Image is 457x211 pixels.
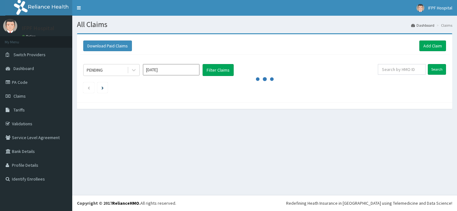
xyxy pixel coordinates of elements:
li: Claims [435,23,452,28]
span: IFPF Hospital [428,5,452,11]
img: User Image [416,4,424,12]
footer: All rights reserved. [72,195,457,211]
span: Tariffs [14,107,25,113]
a: Previous page [87,85,90,90]
a: Next page [101,85,104,90]
span: Switch Providers [14,52,46,57]
svg: audio-loading [255,70,274,89]
p: IFPF Hospital [22,25,54,31]
strong: Copyright © 2017 . [77,200,140,206]
h1: All Claims [77,20,452,29]
span: Dashboard [14,66,34,71]
a: Online [22,34,37,39]
button: Filter Claims [203,64,234,76]
input: Search by HMO ID [378,64,426,75]
a: Add Claim [419,41,446,51]
div: PENDING [87,67,103,73]
img: User Image [3,19,17,33]
div: Redefining Heath Insurance in [GEOGRAPHIC_DATA] using Telemedicine and Data Science! [286,200,452,206]
a: RelianceHMO [112,200,139,206]
input: Search [428,64,446,75]
a: Dashboard [411,23,434,28]
span: Claims [14,93,26,99]
input: Select Month and Year [143,64,199,75]
button: Download Paid Claims [83,41,132,51]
